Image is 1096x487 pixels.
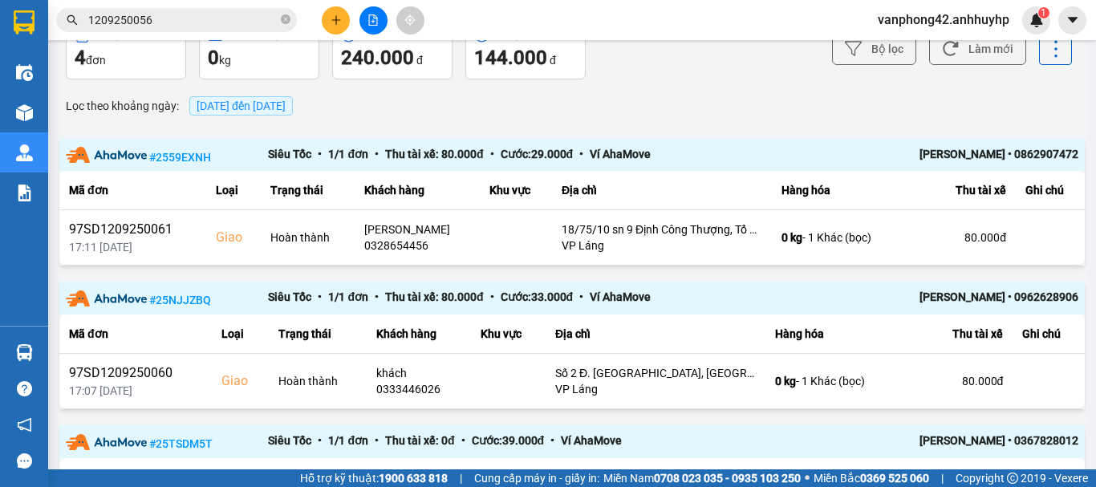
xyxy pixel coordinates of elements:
[936,468,1003,487] div: Thu tài xế
[16,64,33,81] img: warehouse-icon
[300,469,448,487] span: Hỗ trợ kỹ thuật:
[942,181,1006,200] div: Thu tài xế
[573,148,590,160] span: •
[197,99,286,112] span: 12/09/2025 đến 12/09/2025
[876,145,1078,165] div: [PERSON_NAME] • 0862907472
[69,220,197,239] div: 97SD1209250061
[16,144,33,161] img: warehouse-icon
[16,185,33,201] img: solution-icon
[781,231,802,244] span: 0 kg
[832,32,916,65] button: Bộ lọc
[555,381,756,397] div: VP Láng
[772,171,932,210] th: Hàng hóa
[404,14,416,26] span: aim
[929,32,1026,65] button: Làm mới
[936,324,1003,343] div: Thu tài xế
[555,365,756,381] div: Số 2 Đ. [GEOGRAPHIC_DATA], [GEOGRAPHIC_DATA], [GEOGRAPHIC_DATA], [GEOGRAPHIC_DATA], [GEOGRAPHIC_D...
[281,14,290,24] span: close-circle
[460,469,462,487] span: |
[1029,13,1044,27] img: icon-new-feature
[603,469,801,487] span: Miền Nam
[765,315,926,354] th: Hàng hóa
[17,381,32,396] span: question-circle
[270,229,345,246] div: Hoàn thành
[149,150,211,163] span: # 2559EXNH
[59,171,206,210] th: Mã đơn
[455,434,472,447] span: •
[1038,7,1049,18] sup: 1
[66,97,179,115] span: Lọc theo khoảng ngày :
[88,11,278,29] input: Tìm tên, số ĐT hoặc mã đơn
[465,18,586,79] button: Tổng cước144.000 đ
[1066,13,1080,27] span: caret-down
[573,290,590,303] span: •
[216,228,251,247] div: Giao
[355,171,480,210] th: Khách hàng
[66,18,186,79] button: Tổng đơn4đơn
[1007,473,1018,484] span: copyright
[359,6,388,34] button: file-add
[66,290,147,306] img: partner-logo
[311,434,328,447] span: •
[865,10,1022,30] span: vanphong42.anhhuyhp
[341,45,444,71] div: đ
[376,381,461,397] div: 0333446026
[66,147,147,163] img: partner-logo
[208,45,311,71] div: kg
[654,472,801,485] strong: 0708 023 035 - 0935 103 250
[66,434,147,450] img: partner-logo
[14,10,35,34] img: logo-vxr
[474,47,547,69] span: 144.000
[368,290,385,303] span: •
[484,290,501,303] span: •
[544,434,561,447] span: •
[805,475,810,481] span: ⚪️
[16,104,33,121] img: warehouse-icon
[562,221,762,237] div: 18/75/10 sn 9 Định Công Thượng, Tổ 10, [GEOGRAPHIC_DATA], [GEOGRAPHIC_DATA], [GEOGRAPHIC_DATA]
[268,288,875,308] div: Siêu Tốc 1 / 1 đơn Thu tài xế: 80.000 đ Cước: 33.000 đ Ví AhaMove
[149,437,213,450] span: # 25TSDM5T
[281,13,290,28] span: close-circle
[67,14,78,26] span: search
[212,315,269,354] th: Loại
[268,432,875,452] div: Siêu Tốc 1 / 1 đơn Thu tài xế: 0 đ Cước: 39.000 đ Ví AhaMove
[562,237,762,254] div: VP Láng
[91,69,229,126] span: Chuyển phát nhanh: [GEOGRAPHIC_DATA] - [GEOGRAPHIC_DATA]
[17,453,32,469] span: message
[474,45,577,71] div: đ
[552,171,772,210] th: Địa chỉ
[208,47,219,69] span: 0
[99,13,220,65] strong: CHUYỂN PHÁT NHANH VIP ANH HUY
[206,171,261,210] th: Loại
[268,145,875,165] div: Siêu Tốc 1 / 1 đơn Thu tài xế: 80.000 đ Cước: 29.000 đ Ví AhaMove
[775,375,796,388] span: 0 kg
[7,63,89,145] img: logo
[936,373,1003,389] div: 80.000 đ
[376,365,461,381] div: khách
[1013,315,1085,354] th: Ghi chú
[942,229,1006,246] div: 80.000 đ
[471,315,546,354] th: Khu vực
[269,315,367,354] th: Trạng thái
[364,221,470,237] div: [PERSON_NAME]
[149,294,211,306] span: # 25NJJZBQ
[876,432,1078,452] div: [PERSON_NAME] • 0367828012
[341,47,414,69] span: 240.000
[311,148,328,160] span: •
[1016,171,1085,210] th: Ghi chú
[311,290,328,303] span: •
[261,171,355,210] th: Trạng thái
[332,18,453,79] button: Thu tài xế240.000 đ
[941,469,944,487] span: |
[199,18,319,79] button: Khối lượng0kg
[367,14,379,26] span: file-add
[775,373,916,389] div: - 1 Khác (bọc)
[367,315,470,354] th: Khách hàng
[331,14,342,26] span: plus
[69,239,197,255] div: 17:11 [DATE]
[860,472,929,485] strong: 0369 525 060
[322,6,350,34] button: plus
[75,45,177,71] div: đơn
[368,434,385,447] span: •
[1041,7,1046,18] span: 1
